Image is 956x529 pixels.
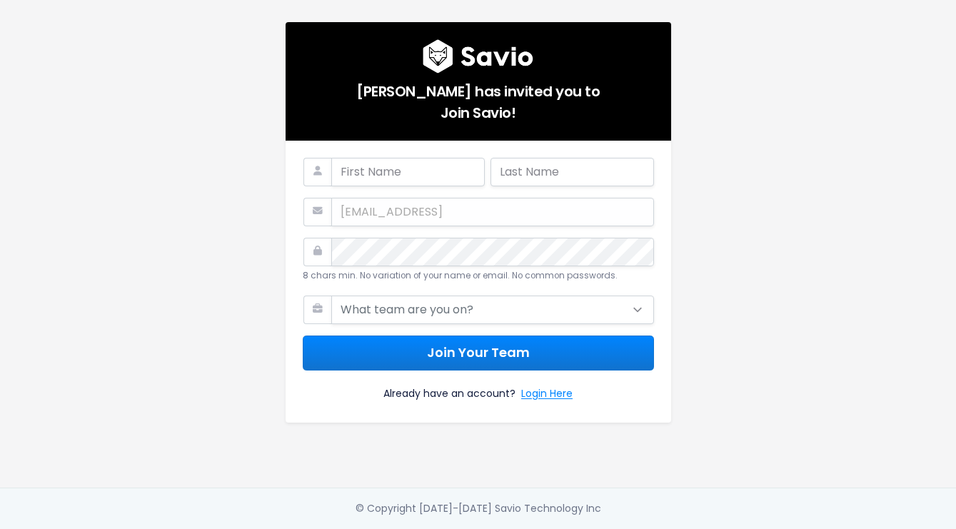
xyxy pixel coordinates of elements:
[303,74,654,124] h5: [PERSON_NAME] has invited you to Join Savio!
[303,371,654,405] div: Already have an account?
[490,158,654,186] input: Last Name
[356,500,601,518] div: © Copyright [DATE]-[DATE] Savio Technology Inc
[331,158,485,186] input: First Name
[521,385,573,405] a: Login Here
[303,270,618,281] small: 8 chars min. No variation of your name or email. No common passwords.
[303,336,654,371] button: Join Your Team
[423,39,533,74] img: logo600x187.a314fd40982d.png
